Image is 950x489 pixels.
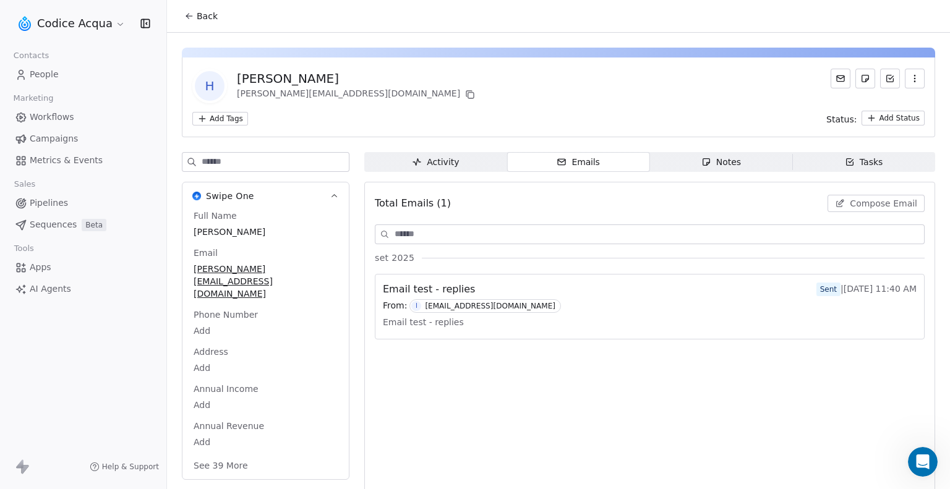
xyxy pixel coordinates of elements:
[54,185,228,197] div: Thanks in advance for your help
[383,313,464,331] span: Email test - replies
[194,325,338,337] span: Add
[8,89,59,108] span: Marketing
[195,71,225,101] span: H
[8,46,54,65] span: Contacts
[862,111,925,125] button: Add Status
[54,222,228,236] a: Mail Attachment
[30,68,59,81] span: People
[182,210,349,479] div: Swipe OneSwipe One
[20,277,193,301] div: Thank you. Please allow me sometime, I am checking this and get back.
[79,394,88,404] button: Start recording
[10,270,203,308] div: Thank you. Please allow me sometime, I am checking this and get back.
[67,222,138,235] div: Mail Attachment
[10,193,156,213] a: Pipelines
[701,156,741,169] div: Notes
[177,5,225,27] button: Back
[845,156,883,169] div: Tasks
[60,6,140,15] h1: [PERSON_NAME]
[30,197,68,210] span: Pipelines
[54,155,206,165] a: [EMAIL_ADDRESS][DOMAIN_NAME]
[20,28,193,65] div: Could you please share the email of the contact in question so that I can look Ito it?
[9,175,41,193] span: Sales
[90,462,159,472] a: Help & Support
[237,70,477,87] div: [PERSON_NAME]
[10,279,156,299] a: AI Agents
[191,346,231,358] span: Address
[10,64,156,85] a: People
[10,270,237,310] div: Harinder says…
[206,190,254,202] span: Swipe One
[375,196,451,211] span: Total Emails (1)
[10,257,156,278] a: Apps
[237,87,477,102] div: [PERSON_NAME][EMAIL_ADDRESS][DOMAIN_NAME]
[30,261,51,274] span: Apps
[10,215,156,235] a: SequencesBeta
[30,132,78,145] span: Campaigns
[82,219,106,231] span: Beta
[19,394,29,404] button: Upload attachment
[383,299,407,313] span: From:
[194,362,338,374] span: Add
[194,226,338,238] span: [PERSON_NAME]
[191,210,239,222] span: Full Name
[10,129,156,149] a: Campaigns
[10,117,237,253] div: Alessandra says…
[45,117,237,243] div: The contacts are all whom I tested, such as :[EMAIL_ADDRESS][DOMAIN_NAME],[EMAIL_ADDRESS][DOMAIN_...
[192,112,248,125] button: Add Tags
[826,113,857,125] span: Status:
[850,197,917,210] span: Compose Email
[194,399,338,411] span: Add
[102,462,159,472] span: Help & Support
[182,182,349,210] button: Swipe OneSwipe One
[10,310,203,415] div: Hi [PERSON_NAME], Please be informed that dev team has already been notified and they are activel...
[59,394,69,404] button: Gif picker
[54,203,228,216] div: [PERSON_NAME]
[30,218,77,231] span: Sequences
[212,389,232,409] button: Send a message…
[375,252,414,264] span: set 2025
[217,5,239,27] div: Close
[54,155,228,179] div: , ,…
[10,253,237,270] div: [DATE]
[194,436,338,448] span: Add
[908,447,938,477] iframe: Intercom live chat
[30,111,74,124] span: Workflows
[20,71,193,83] div: Looking forward to hearing from you!
[39,394,49,404] button: Emoji picker
[10,310,237,443] div: Harinder says…
[60,15,148,28] p: Active in the last 15m
[20,317,193,378] div: Hi [PERSON_NAME], Please be informed that dev team has already been notified and they are activel...
[816,283,917,296] span: | [DATE] 11:40 AM
[197,10,218,22] span: Back
[191,247,220,259] span: Email
[8,5,32,28] button: go back
[11,368,237,389] textarea: Message…
[10,150,156,171] a: Metrics & Events
[9,239,39,258] span: Tools
[186,454,255,477] button: See 39 More
[54,168,206,177] a: [EMAIL_ADDRESS][DOMAIN_NAME]
[383,282,475,297] span: Email test - replies
[54,124,228,148] div: The contacts are all whom I tested, such as :
[17,16,32,31] img: logo.png
[30,283,71,296] span: AI Agents
[10,100,237,117] div: [DATE]
[820,283,837,296] div: Sent
[828,195,925,212] button: Compose Email
[10,107,156,127] a: Workflows
[30,154,103,167] span: Metrics & Events
[37,15,113,32] span: Codice Acqua
[192,192,201,200] img: Swipe One
[191,383,261,395] span: Annual Income
[416,301,417,311] div: I
[15,13,128,34] button: Codice Acqua
[425,302,555,310] div: [EMAIL_ADDRESS][DOMAIN_NAME]
[194,5,217,28] button: Home
[191,308,260,321] span: Phone Number
[191,420,267,432] span: Annual Revenue
[412,156,459,169] div: Activity
[194,263,338,300] span: [PERSON_NAME][EMAIL_ADDRESS][DOMAIN_NAME]
[35,7,55,27] img: Profile image for Harinder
